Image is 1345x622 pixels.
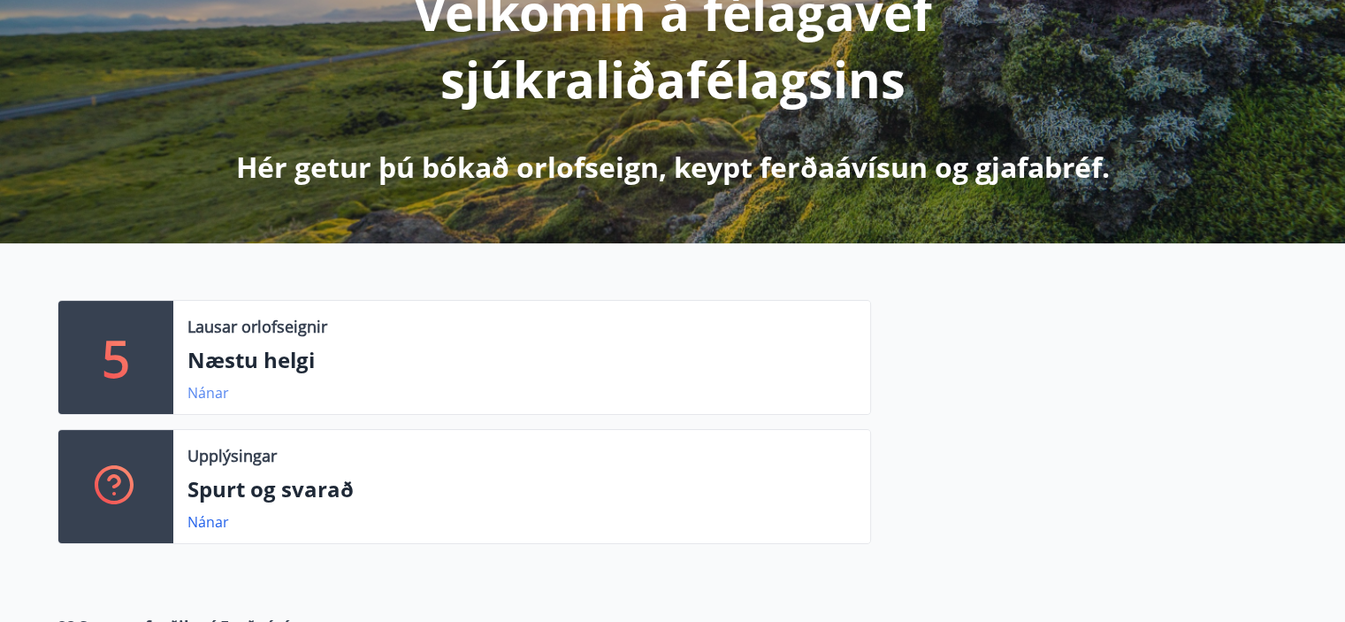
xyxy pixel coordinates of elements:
p: Lausar orlofseignir [187,315,327,338]
p: Hér getur þú bókað orlofseign, keypt ferðaávísun og gjafabréf. [236,148,1110,187]
a: Nánar [187,512,229,532]
p: 5 [102,324,130,391]
p: Upplýsingar [187,444,277,467]
p: Næstu helgi [187,345,856,375]
p: Spurt og svarað [187,474,856,504]
a: Nánar [187,383,229,403]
